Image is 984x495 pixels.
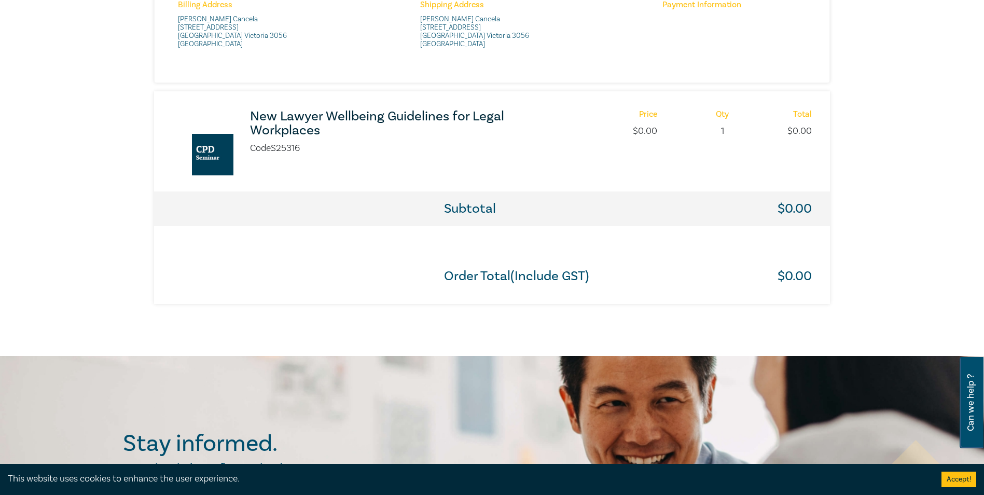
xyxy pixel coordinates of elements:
[420,15,569,23] span: [PERSON_NAME] Cancela
[192,134,233,175] img: New Lawyer Wellbeing Guidelines for Legal Workplaces
[178,23,327,48] span: [STREET_ADDRESS] [GEOGRAPHIC_DATA] Victoria 3056 [GEOGRAPHIC_DATA]
[250,109,525,137] a: New Lawyer Wellbeing Guidelines for Legal Workplaces
[8,472,926,486] div: This website uses cookies to enhance the user experience.
[633,125,657,138] p: $ 0.00
[420,23,569,48] span: [STREET_ADDRESS] [GEOGRAPHIC_DATA] Victoria 3056 [GEOGRAPHIC_DATA]
[444,202,496,216] h3: Subtotal
[778,269,812,283] h3: $ 0.00
[123,430,368,457] h2: Stay informed.
[787,109,812,119] h6: Total
[716,125,729,138] p: 1
[250,142,300,155] li: Code S25316
[178,15,327,23] span: [PERSON_NAME] Cancela
[716,109,729,119] h6: Qty
[941,472,976,487] button: Accept cookies
[787,125,812,138] p: $ 0.00
[633,109,657,119] h6: Price
[778,202,812,216] h3: $ 0.00
[444,269,589,283] h3: Order Total(Include GST)
[966,363,976,442] span: Can we help ?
